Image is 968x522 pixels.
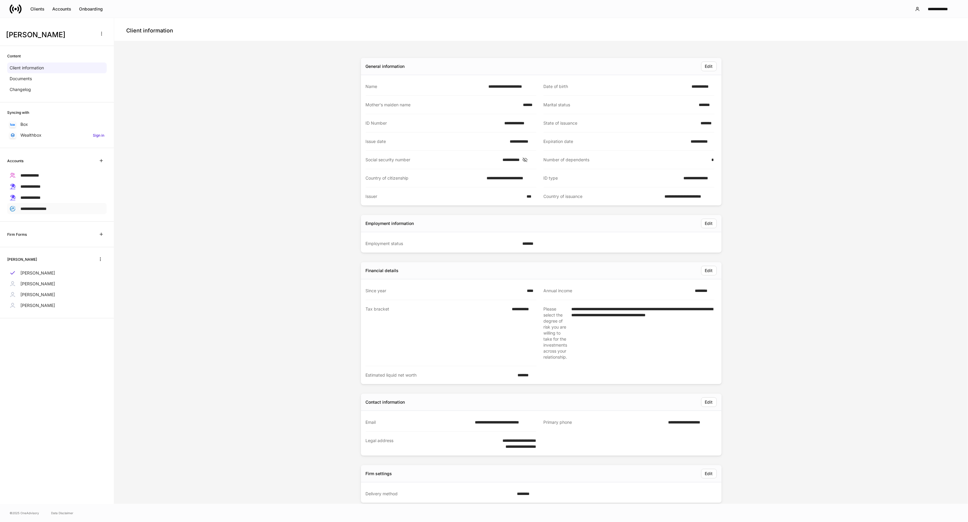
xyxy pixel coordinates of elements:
[544,419,665,426] div: Primary phone
[20,281,55,287] p: [PERSON_NAME]
[30,7,44,11] div: Clients
[126,27,173,34] h4: Client information
[20,292,55,298] p: [PERSON_NAME]
[366,102,520,108] div: Mother's maiden name
[544,83,688,90] div: Date of birth
[544,306,568,360] div: Please select the degree of risk you are willing to take for the investments across your relation...
[7,268,107,278] a: [PERSON_NAME]
[10,65,44,71] p: Client information
[7,158,23,164] h6: Accounts
[544,288,692,294] div: Annual income
[705,221,713,226] div: Edit
[544,193,661,199] div: Country of issuance
[705,64,713,68] div: Edit
[366,120,501,126] div: ID Number
[7,300,107,311] a: [PERSON_NAME]
[701,266,717,275] button: Edit
[51,511,73,515] a: Data Disclaimer
[7,53,21,59] h6: Content
[366,268,399,274] div: Financial details
[75,4,107,14] button: Onboarding
[544,138,687,144] div: Expiration date
[7,289,107,300] a: [PERSON_NAME]
[366,399,405,405] div: Contact information
[366,306,508,360] div: Tax bracket
[366,288,524,294] div: Since year
[366,63,405,69] div: General information
[705,400,713,404] div: Edit
[7,110,29,115] h6: Syncing with
[366,193,523,199] div: Issuer
[10,86,31,93] p: Changelog
[701,219,717,228] button: Edit
[366,157,499,163] div: Social security number
[7,62,107,73] a: Client information
[7,84,107,95] a: Changelog
[7,73,107,84] a: Documents
[366,241,519,247] div: Employment status
[10,123,15,126] img: oYqM9ojoZLfzCHUefNbBcWHcyDPbQKagtYciMC8pFl3iZXy3dU33Uwy+706y+0q2uJ1ghNQf2OIHrSh50tUd9HaB5oMc62p0G...
[544,102,695,108] div: Marital status
[7,232,27,237] h6: Firm Forms
[701,397,717,407] button: Edit
[7,278,107,289] a: [PERSON_NAME]
[705,269,713,273] div: Edit
[48,4,75,14] button: Accounts
[20,270,55,276] p: [PERSON_NAME]
[366,138,506,144] div: Issue date
[93,132,104,138] h6: Sign in
[705,472,713,476] div: Edit
[10,76,32,82] p: Documents
[366,83,485,90] div: Name
[52,7,71,11] div: Accounts
[366,372,514,378] div: Estimated liquid net worth
[366,471,392,477] div: Firm settings
[7,119,107,130] a: Box
[6,30,93,40] h3: [PERSON_NAME]
[10,511,39,515] span: © 2025 OneAdvisory
[701,62,717,71] button: Edit
[366,419,472,425] div: Email
[544,175,680,181] div: ID type
[544,157,708,163] div: Number of dependents
[20,302,55,308] p: [PERSON_NAME]
[20,132,41,138] p: Wealthbox
[7,130,107,141] a: WealthboxSign in
[20,121,28,127] p: Box
[366,438,486,450] div: Legal address
[366,491,514,497] div: Delivery method
[7,256,37,262] h6: [PERSON_NAME]
[366,175,483,181] div: Country of citizenship
[701,469,717,478] button: Edit
[26,4,48,14] button: Clients
[366,220,414,226] div: Employment information
[544,120,697,126] div: State of issuance
[79,7,103,11] div: Onboarding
